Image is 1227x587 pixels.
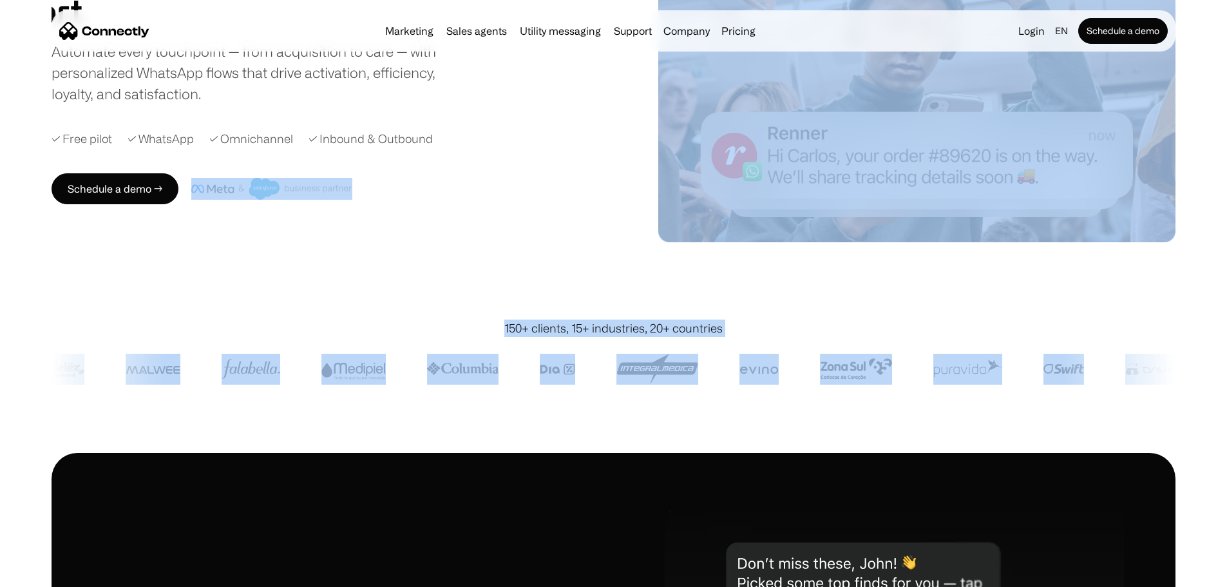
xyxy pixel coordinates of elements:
a: Login [1013,22,1050,40]
a: Utility messaging [515,26,606,36]
div: 150+ clients, 15+ industries, 20+ countries [504,320,723,337]
div: Automate every touchpoint — from acquisition to care — with personalized WhatsApp flows that driv... [52,41,457,104]
a: Pricing [716,26,761,36]
div: ✓ Omnichannel [209,130,293,148]
div: ✓ Free pilot [52,130,112,148]
a: Support [609,26,657,36]
ul: Language list [26,564,77,582]
a: Schedule a demo → [52,173,178,204]
div: Company [663,22,710,40]
img: Meta and Salesforce business partner badge. [191,178,352,200]
div: ✓ WhatsApp [128,130,194,148]
aside: Language selected: English [13,563,77,582]
div: ✓ Inbound & Outbound [309,130,433,148]
a: Schedule a demo [1078,18,1168,44]
a: home [59,21,149,41]
a: Sales agents [441,26,512,36]
a: Marketing [380,26,439,36]
div: en [1050,22,1076,40]
div: en [1055,22,1068,40]
div: Company [660,22,714,40]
